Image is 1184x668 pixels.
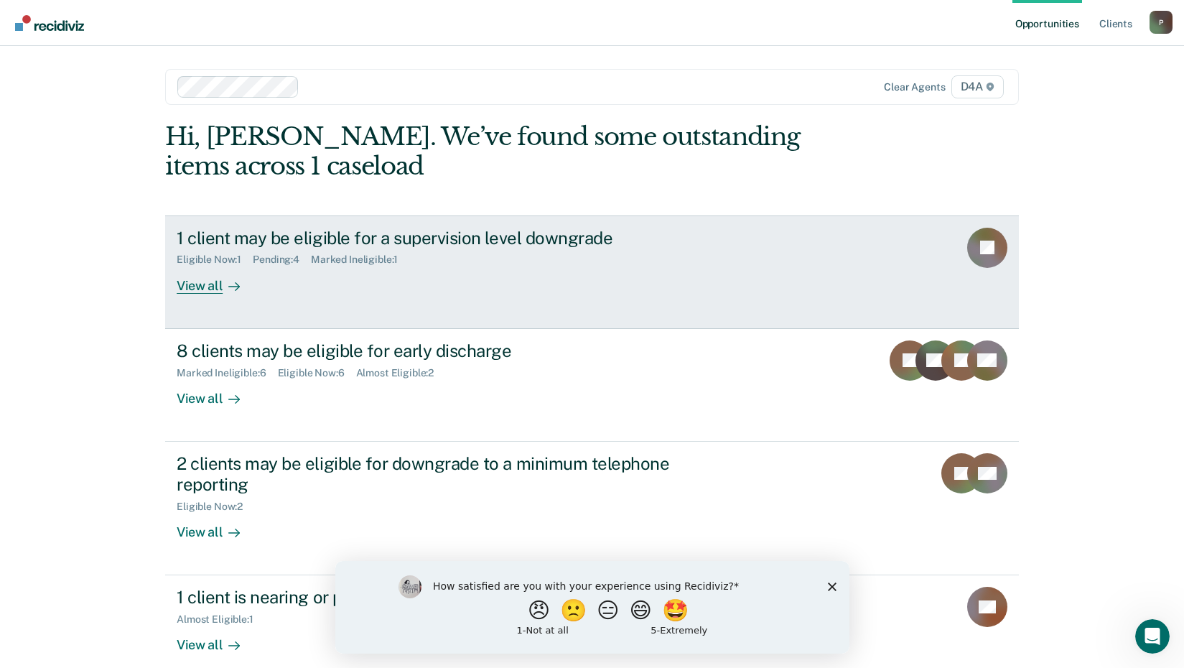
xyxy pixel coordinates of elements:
[311,254,409,266] div: Marked Ineligible : 1
[15,15,84,31] img: Recidiviz
[177,501,254,513] div: Eligible Now : 2
[1135,619,1170,654] iframe: Intercom live chat
[177,613,265,626] div: Almost Eligible : 1
[177,340,681,361] div: 8 clients may be eligible for early discharge
[177,266,257,294] div: View all
[177,626,257,654] div: View all
[278,367,356,379] div: Eligible Now : 6
[356,367,446,379] div: Almost Eligible : 2
[177,228,681,249] div: 1 client may be eligible for a supervision level downgrade
[253,254,311,266] div: Pending : 4
[165,329,1019,442] a: 8 clients may be eligible for early dischargeMarked Ineligible:6Eligible Now:6Almost Eligible:2Vi...
[1150,11,1173,34] div: P
[335,561,849,654] iframe: Survey by Kim from Recidiviz
[177,379,257,407] div: View all
[884,81,945,93] div: Clear agents
[177,587,681,608] div: 1 client is nearing or past their full-term release date
[951,75,1004,98] span: D4A
[1150,11,1173,34] button: Profile dropdown button
[177,512,257,540] div: View all
[165,122,848,181] div: Hi, [PERSON_NAME]. We’ve found some outstanding items across 1 caseload
[165,442,1019,575] a: 2 clients may be eligible for downgrade to a minimum telephone reportingEligible Now:2View all
[177,254,253,266] div: Eligible Now : 1
[165,215,1019,329] a: 1 client may be eligible for a supervision level downgradeEligible Now:1Pending:4Marked Ineligibl...
[177,367,277,379] div: Marked Ineligible : 6
[177,453,681,495] div: 2 clients may be eligible for downgrade to a minimum telephone reporting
